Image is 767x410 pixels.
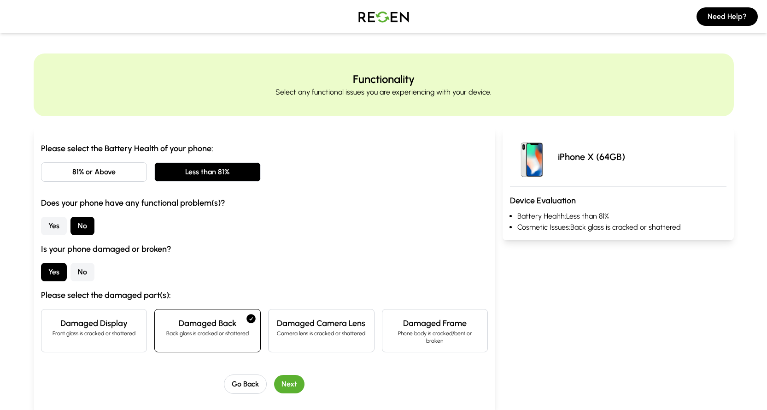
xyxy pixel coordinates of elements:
li: Battery Health: Less than 81% [517,211,726,222]
p: Front glass is cracked or shattered [49,330,140,337]
h3: Is your phone damaged or broken? [41,243,488,256]
h4: Damaged Back [162,317,253,330]
button: Need Help? [697,7,758,26]
h3: Does your phone have any functional problem(s)? [41,196,488,209]
h4: Damaged Camera Lens [276,317,367,330]
button: No [70,217,94,235]
p: Back glass is cracked or shattered [162,330,253,337]
li: Cosmetic Issues: Back glass is cracked or shattered [517,222,726,233]
img: Logo [351,4,416,30]
button: Yes [41,217,67,235]
p: iPhone X (64GB) [558,150,625,163]
h3: Please select the Battery Health of your phone: [41,142,488,155]
p: Phone body is cracked/bent or broken [390,330,480,345]
h3: Please select the damaged part(s): [41,289,488,302]
button: Go Back [224,374,267,394]
button: Less than 81% [154,162,261,182]
h2: Functionality [353,72,415,87]
button: Next [274,375,304,393]
p: Select any functional issues you are experiencing with your device. [275,87,492,98]
img: iPhone X [510,135,554,179]
h4: Damaged Frame [390,317,480,330]
button: 81% or Above [41,162,147,182]
p: Camera lens is cracked or shattered [276,330,367,337]
h3: Device Evaluation [510,194,726,207]
button: No [70,263,94,281]
button: Yes [41,263,67,281]
h4: Damaged Display [49,317,140,330]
